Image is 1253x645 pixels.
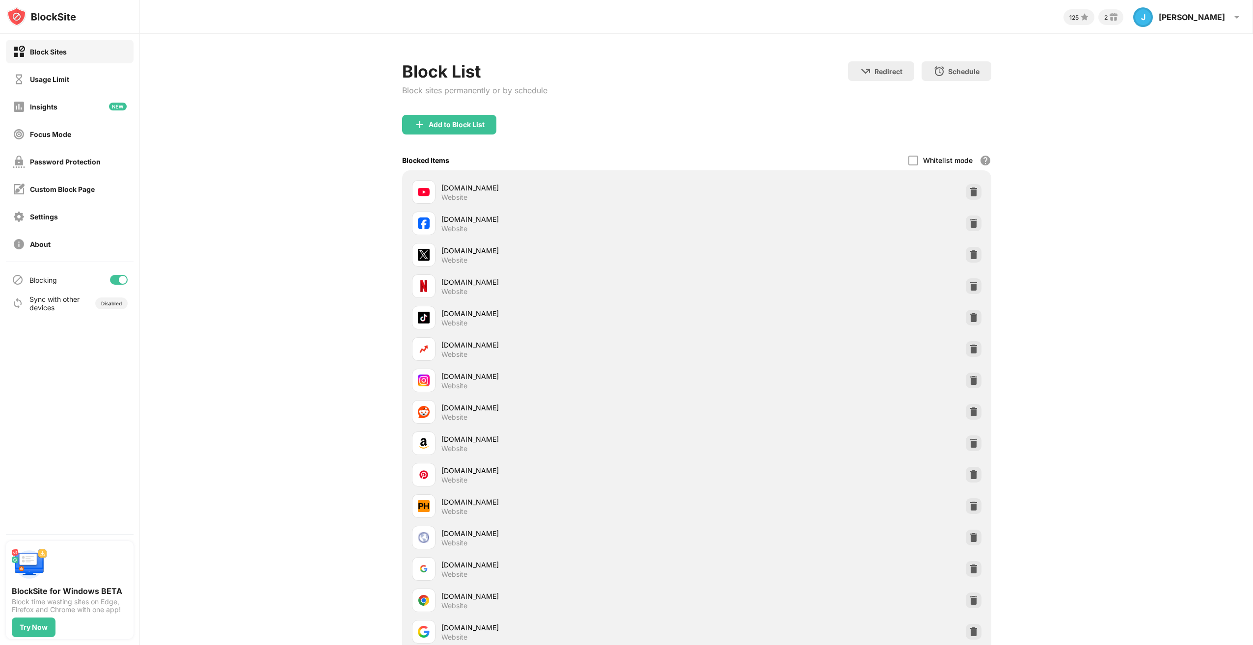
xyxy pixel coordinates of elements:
[441,350,467,359] div: Website
[441,403,697,413] div: [DOMAIN_NAME]
[30,158,101,166] div: Password Protection
[441,444,467,453] div: Website
[441,183,697,193] div: [DOMAIN_NAME]
[109,103,127,110] img: new-icon.svg
[12,586,128,596] div: BlockSite for Windows BETA
[418,563,430,575] img: favicons
[441,224,467,233] div: Website
[441,214,697,224] div: [DOMAIN_NAME]
[441,601,467,610] div: Website
[12,274,24,286] img: blocking-icon.svg
[418,249,430,261] img: favicons
[13,211,25,223] img: settings-off.svg
[441,245,697,256] div: [DOMAIN_NAME]
[30,75,69,83] div: Usage Limit
[1159,12,1225,22] div: [PERSON_NAME]
[418,186,430,198] img: favicons
[441,570,467,579] div: Website
[441,633,467,642] div: Website
[13,156,25,168] img: password-protection-off.svg
[418,532,430,543] img: favicons
[30,185,95,193] div: Custom Block Page
[418,280,430,292] img: favicons
[13,46,25,58] img: block-on.svg
[402,156,449,164] div: Blocked Items
[441,308,697,319] div: [DOMAIN_NAME]
[441,381,467,390] div: Website
[418,375,430,386] img: favicons
[1108,11,1119,23] img: reward-small.svg
[441,497,697,507] div: [DOMAIN_NAME]
[441,371,697,381] div: [DOMAIN_NAME]
[12,598,128,614] div: Block time wasting sites on Edge, Firefox and Chrome with one app!
[402,85,547,95] div: Block sites permanently or by schedule
[418,217,430,229] img: favicons
[441,319,467,327] div: Website
[441,560,697,570] div: [DOMAIN_NAME]
[441,538,467,547] div: Website
[923,156,973,164] div: Whitelist mode
[101,300,122,306] div: Disabled
[402,61,547,81] div: Block List
[13,128,25,140] img: focus-off.svg
[441,591,697,601] div: [DOMAIN_NAME]
[441,256,467,265] div: Website
[20,623,48,631] div: Try Now
[441,193,467,202] div: Website
[418,406,430,418] img: favicons
[1104,14,1108,21] div: 2
[418,594,430,606] img: favicons
[30,103,57,111] div: Insights
[1079,11,1090,23] img: points-small.svg
[441,434,697,444] div: [DOMAIN_NAME]
[1069,14,1079,21] div: 125
[418,437,430,449] img: favicons
[441,465,697,476] div: [DOMAIN_NAME]
[13,101,25,113] img: insights-off.svg
[441,277,697,287] div: [DOMAIN_NAME]
[429,121,485,129] div: Add to Block List
[30,240,51,248] div: About
[441,340,697,350] div: [DOMAIN_NAME]
[30,213,58,221] div: Settings
[29,295,80,312] div: Sync with other devices
[12,547,47,582] img: push-desktop.svg
[1133,7,1153,27] div: J
[441,476,467,484] div: Website
[418,626,430,638] img: favicons
[418,343,430,355] img: favicons
[12,297,24,309] img: sync-icon.svg
[441,287,467,296] div: Website
[441,507,467,516] div: Website
[948,67,980,76] div: Schedule
[441,413,467,422] div: Website
[418,312,430,323] img: favicons
[30,130,71,138] div: Focus Mode
[441,528,697,538] div: [DOMAIN_NAME]
[13,183,25,195] img: customize-block-page-off.svg
[418,469,430,481] img: favicons
[418,500,430,512] img: favicons
[30,48,67,56] div: Block Sites
[13,238,25,250] img: about-off.svg
[13,73,25,85] img: time-usage-off.svg
[874,67,902,76] div: Redirect
[29,276,57,284] div: Blocking
[441,622,697,633] div: [DOMAIN_NAME]
[7,7,76,27] img: logo-blocksite.svg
